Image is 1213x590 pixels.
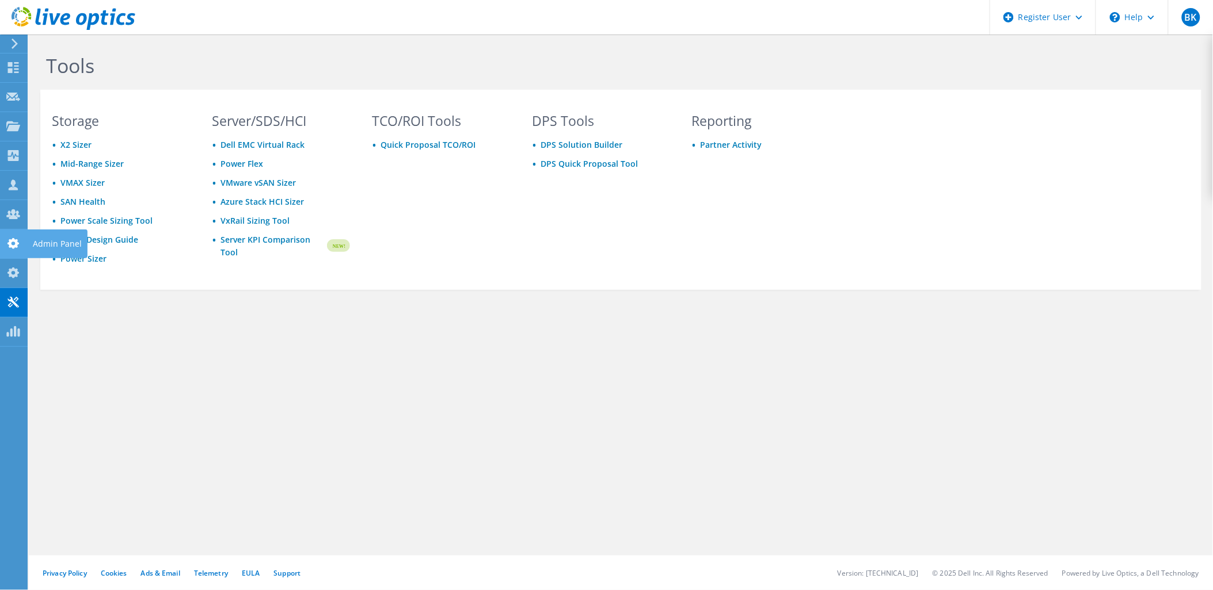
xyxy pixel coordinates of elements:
[27,229,88,258] div: Admin Panel
[541,158,638,169] a: DPS Quick Proposal Tool
[532,114,670,127] h3: DPS Tools
[692,114,830,127] h3: Reporting
[220,139,305,150] a: Dell EMC Virtual Rack
[220,233,325,259] a: Server KPI Comparison Tool
[273,568,301,578] a: Support
[220,177,296,188] a: VMware vSAN Sizer
[220,196,304,207] a: Azure Stack HCI Sizer
[220,158,263,169] a: Power Flex
[43,568,87,578] a: Privacy Policy
[60,253,107,264] a: Power Sizer
[1182,8,1200,26] span: BK
[60,158,124,169] a: Mid-Range Sizer
[60,177,105,188] a: VMAX Sizer
[541,139,622,150] a: DPS Solution Builder
[220,215,290,226] a: VxRail Sizing Tool
[46,53,823,78] h1: Tools
[101,568,127,578] a: Cookies
[141,568,180,578] a: Ads & Email
[381,139,476,150] a: Quick Proposal TCO/ROI
[1110,12,1120,22] svg: \n
[933,568,1048,578] li: © 2025 Dell Inc. All Rights Reserved
[60,196,105,207] a: SAN Health
[194,568,228,578] a: Telemetry
[1062,568,1199,578] li: Powered by Live Optics, a Dell Technology
[212,114,350,127] h3: Server/SDS/HCI
[60,215,153,226] a: Power Scale Sizing Tool
[52,114,190,127] h3: Storage
[372,114,510,127] h3: TCO/ROI Tools
[242,568,260,578] a: EULA
[325,232,350,259] img: new-badge.svg
[838,568,919,578] li: Version: [TECHNICAL_ID]
[701,139,762,150] a: Partner Activity
[60,234,138,245] a: Fabric Design Guide
[60,139,92,150] a: X2 Sizer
